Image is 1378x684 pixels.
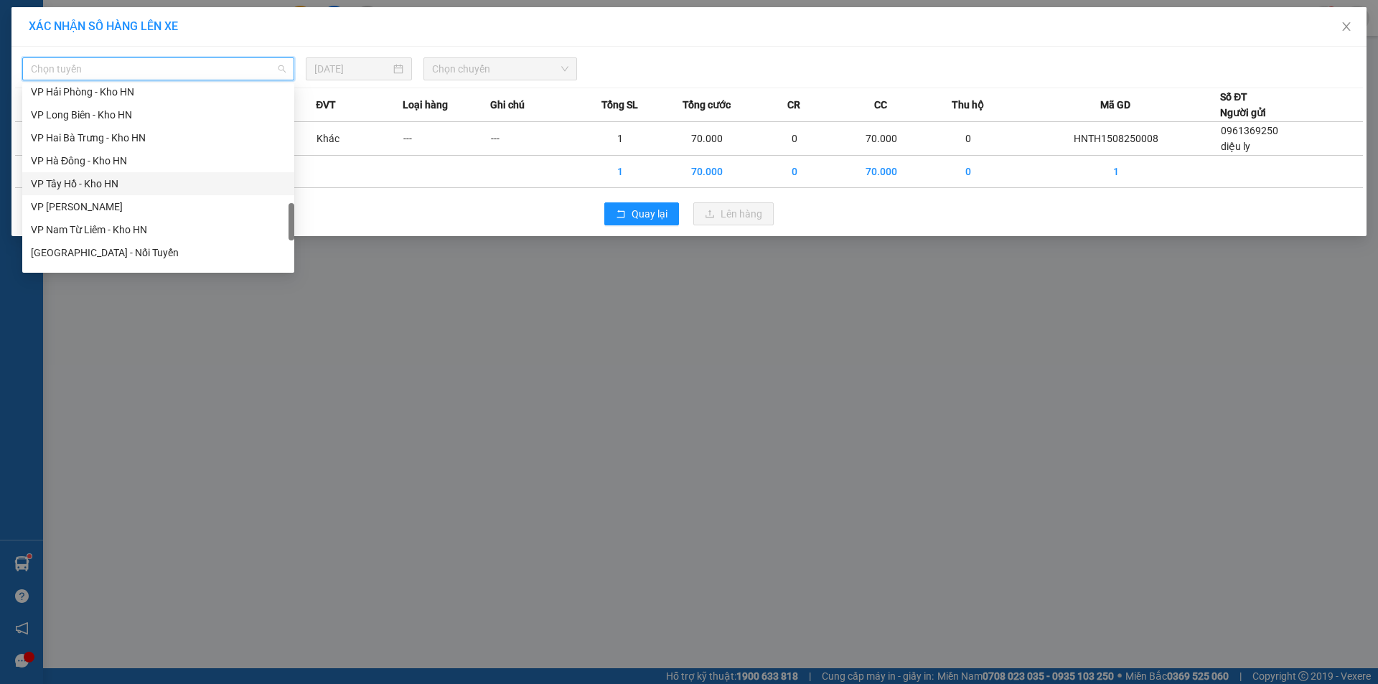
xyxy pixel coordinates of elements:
[1011,122,1220,156] td: HNTH1508250008
[787,97,800,113] span: CR
[683,97,731,113] span: Tổng cước
[577,156,664,188] td: 1
[1100,97,1130,113] span: Mã GD
[838,122,924,156] td: 70.000
[27,56,337,111] span: CSKH:
[924,156,1011,188] td: 0
[22,149,294,172] div: VP Hà Đông - Kho HN
[46,21,315,37] strong: BIÊN NHẬN VẬN CHUYỂN BẢO AN EXPRESS
[92,56,337,111] span: [PHONE_NUMBER] (7h - 21h)
[1221,125,1278,136] span: 0961369250
[664,122,751,156] td: 70.000
[31,153,286,169] div: VP Hà Đông - Kho HN
[42,40,319,51] strong: (Công Ty TNHH Chuyển Phát Nhanh Bảo An - MST: 0109597835)
[316,122,403,156] td: Khác
[22,103,294,126] div: VP Long Biên - Kho HN
[22,172,294,195] div: VP Tây Hồ - Kho HN
[31,58,286,80] span: Chọn tuyến
[31,107,286,123] div: VP Long Biên - Kho HN
[693,202,774,225] button: uploadLên hàng
[1341,21,1352,32] span: close
[924,122,1011,156] td: 0
[316,97,336,113] span: ĐVT
[22,241,294,264] div: Hà Nội - Nối Tuyến
[838,156,924,188] td: 70.000
[31,245,286,261] div: [GEOGRAPHIC_DATA] - Nối Tuyến
[31,130,286,146] div: VP Hai Bà Trưng - Kho HN
[432,58,568,80] span: Chọn chuyến
[490,122,577,156] td: ---
[31,222,286,238] div: VP Nam Từ Liêm - Kho HN
[1221,141,1250,152] span: diệu ly
[31,199,286,215] div: VP [PERSON_NAME]
[874,97,887,113] span: CC
[751,156,838,188] td: 0
[604,202,679,225] button: rollbackQuay lại
[31,84,286,100] div: VP Hải Phòng - Kho HN
[1220,89,1266,121] div: Số ĐT Người gửi
[29,19,178,33] span: XÁC NHẬN SỐ HÀNG LÊN XE
[22,218,294,241] div: VP Nam Từ Liêm - Kho HN
[577,122,664,156] td: 1
[1326,7,1367,47] button: Close
[314,61,390,77] input: 15/08/2025
[601,97,638,113] span: Tổng SL
[31,176,286,192] div: VP Tây Hồ - Kho HN
[22,195,294,218] div: VP Hoàng Mai - Kho HN
[751,122,838,156] td: 0
[403,122,489,156] td: ---
[664,156,751,188] td: 70.000
[22,126,294,149] div: VP Hai Bà Trưng - Kho HN
[1011,156,1220,188] td: 1
[22,264,294,287] div: Sài Gòn - Miền Tây
[616,209,626,220] span: rollback
[22,80,294,103] div: VP Hải Phòng - Kho HN
[403,97,448,113] span: Loại hàng
[632,206,667,222] span: Quay lại
[490,97,525,113] span: Ghi chú
[952,97,984,113] span: Thu hộ
[31,268,286,284] div: [GEOGRAPHIC_DATA] - [GEOGRAPHIC_DATA]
